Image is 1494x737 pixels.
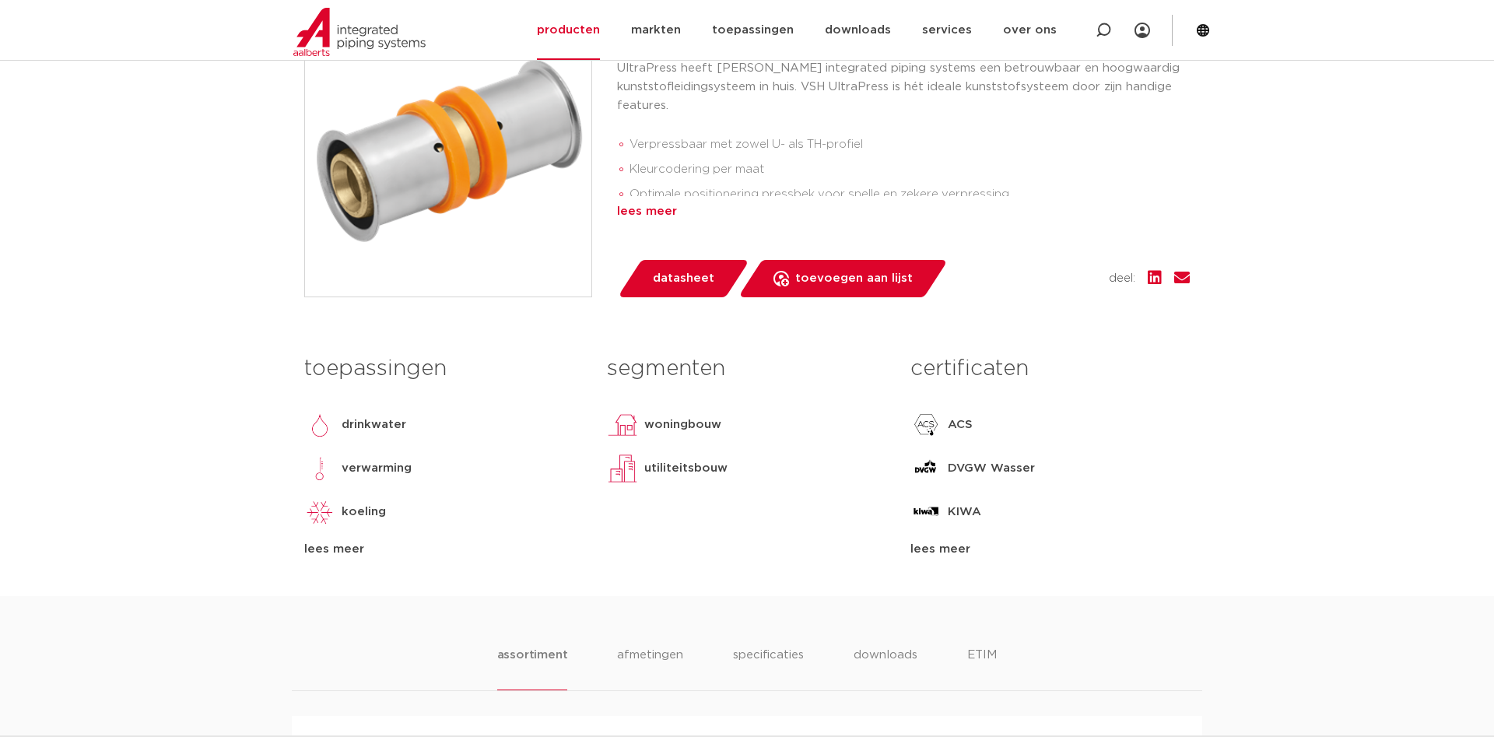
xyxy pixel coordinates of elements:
[342,416,406,434] p: drinkwater
[630,182,1190,207] li: Optimale positionering pressbek voor snelle en zekere verpressing
[304,540,584,559] div: lees meer
[630,157,1190,182] li: Kleurcodering per maat
[617,40,1190,115] p: De VSH UltraPress K7010 is een rechte koppeling uit messing met 2 pers aansluitingen. Met VSH Ult...
[617,202,1190,221] div: lees meer
[607,409,638,440] img: woningbouw
[304,353,584,384] h3: toepassingen
[733,646,804,690] li: specificaties
[304,409,335,440] img: drinkwater
[630,132,1190,157] li: Verpressbaar met zowel U- als TH-profiel
[617,260,749,297] a: datasheet
[644,416,721,434] p: woningbouw
[910,453,942,484] img: DVGW Wasser
[607,353,886,384] h3: segmenten
[948,503,981,521] p: KIWA
[948,459,1035,478] p: DVGW Wasser
[795,266,913,291] span: toevoegen aan lijst
[910,409,942,440] img: ACS
[304,453,335,484] img: verwarming
[497,646,568,690] li: assortiment
[617,646,683,690] li: afmetingen
[342,503,386,521] p: koeling
[910,497,942,528] img: KIWA
[967,646,997,690] li: ETIM
[644,459,728,478] p: utiliteitsbouw
[607,453,638,484] img: utiliteitsbouw
[653,266,714,291] span: datasheet
[305,10,591,297] img: Product Image for VSH UltraPress rechte koppeling messing (2 x press)
[342,459,412,478] p: verwarming
[1109,269,1135,288] span: deel:
[910,353,1190,384] h3: certificaten
[948,416,973,434] p: ACS
[910,540,1190,559] div: lees meer
[304,497,335,528] img: koeling
[854,646,917,690] li: downloads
